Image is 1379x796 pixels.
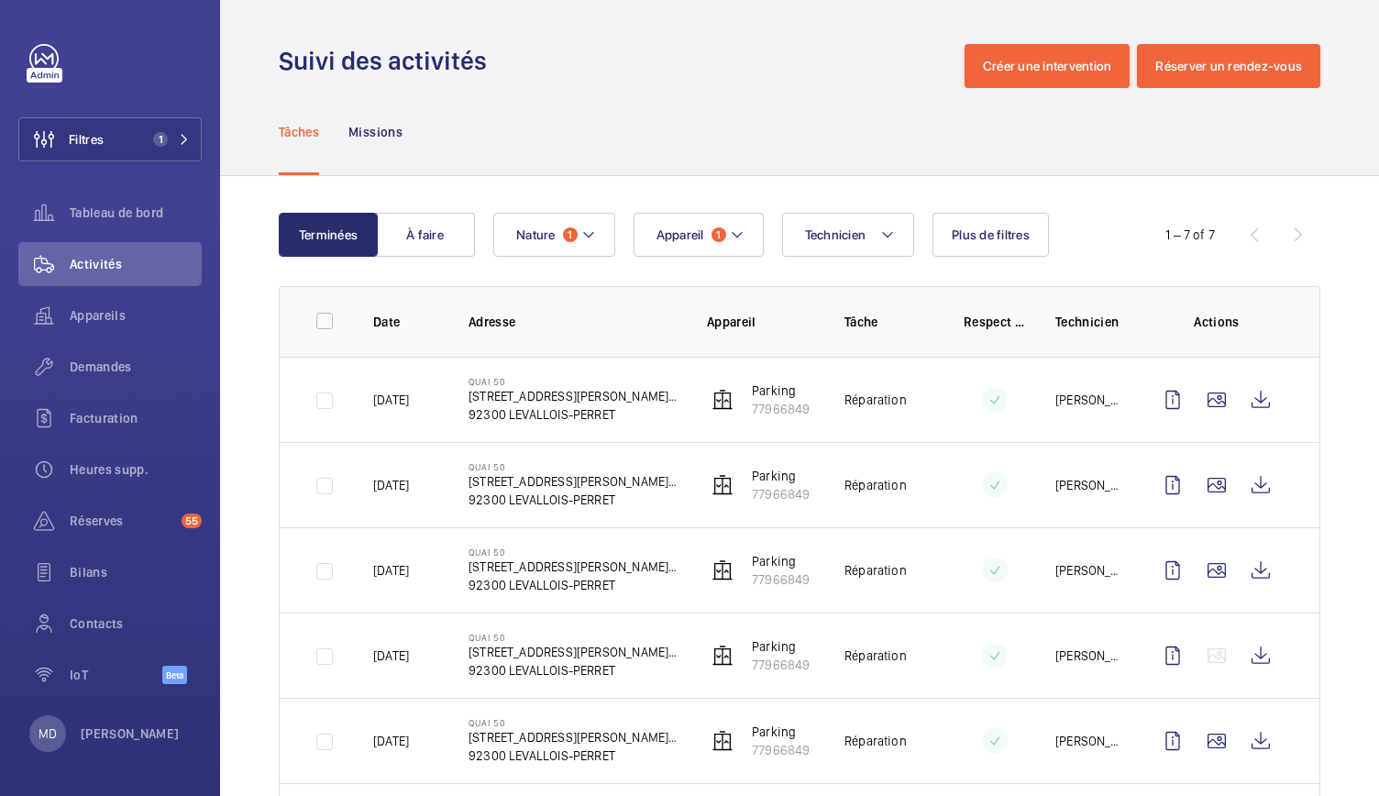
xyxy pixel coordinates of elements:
[1055,313,1121,331] p: Technicien
[1055,391,1121,409] p: [PERSON_NAME]
[70,614,202,633] span: Contacts
[469,632,678,643] p: QUAI 50
[18,117,202,161] button: Filtres1
[469,491,678,509] p: 92300 LEVALLOIS-PERRET
[752,570,810,589] p: 77966849
[1055,476,1121,494] p: [PERSON_NAME]
[493,213,615,257] button: Nature1
[752,552,810,570] p: Parking
[469,661,678,680] p: 92300 LEVALLOIS-PERRET
[1137,44,1320,88] button: Réserver un rendez-vous
[376,213,475,257] button: À faire
[39,724,57,743] p: MD
[469,461,678,472] p: QUAI 50
[844,391,907,409] p: Réparation
[373,561,409,580] p: [DATE]
[952,227,1030,242] span: Plus de filtres
[469,547,678,558] p: QUAI 50
[70,409,202,427] span: Facturation
[469,313,678,331] p: Adresse
[712,227,726,242] span: 1
[656,227,704,242] span: Appareil
[1165,226,1215,244] div: 1 – 7 of 7
[373,313,439,331] p: Date
[563,227,578,242] span: 1
[70,460,202,479] span: Heures supp.
[373,732,409,750] p: [DATE]
[70,255,202,273] span: Activités
[469,558,678,576] p: [STREET_ADDRESS][PERSON_NAME][DATE]
[1055,732,1121,750] p: [PERSON_NAME]
[469,376,678,387] p: QUAI 50
[70,563,202,581] span: Bilans
[1055,647,1121,665] p: [PERSON_NAME]
[712,559,734,581] img: elevator.svg
[752,637,810,656] p: Parking
[782,213,915,257] button: Technicien
[752,723,810,741] p: Parking
[469,717,678,728] p: QUAI 50
[1151,313,1283,331] p: Actions
[712,474,734,496] img: elevator.svg
[279,213,378,257] button: Terminées
[279,123,319,141] p: Tâches
[844,647,907,665] p: Réparation
[752,485,810,503] p: 77966849
[348,123,403,141] p: Missions
[707,313,815,331] p: Appareil
[752,400,810,418] p: 77966849
[752,467,810,485] p: Parking
[373,647,409,665] p: [DATE]
[712,730,734,752] img: elevator.svg
[805,227,866,242] span: Technicien
[844,561,907,580] p: Réparation
[70,306,202,325] span: Appareils
[964,313,1026,331] p: Respect délai
[70,512,174,530] span: Réserves
[965,44,1131,88] button: Créer une intervention
[182,514,202,528] span: 55
[279,44,498,78] h1: Suivi des activités
[81,724,180,743] p: [PERSON_NAME]
[844,476,907,494] p: Réparation
[752,741,810,759] p: 77966849
[469,728,678,746] p: [STREET_ADDRESS][PERSON_NAME][DATE]
[634,213,764,257] button: Appareil1
[932,213,1049,257] button: Plus de filtres
[469,576,678,594] p: 92300 LEVALLOIS-PERRET
[712,389,734,411] img: elevator.svg
[469,387,678,405] p: [STREET_ADDRESS][PERSON_NAME][DATE]
[70,204,202,222] span: Tableau de bord
[162,666,187,684] span: Beta
[844,313,934,331] p: Tâche
[469,405,678,424] p: 92300 LEVALLOIS-PERRET
[70,666,162,684] span: IoT
[153,132,168,147] span: 1
[516,227,556,242] span: Nature
[469,746,678,765] p: 92300 LEVALLOIS-PERRET
[469,643,678,661] p: [STREET_ADDRESS][PERSON_NAME][DATE]
[70,358,202,376] span: Demandes
[712,645,734,667] img: elevator.svg
[373,476,409,494] p: [DATE]
[752,656,810,674] p: 77966849
[1055,561,1121,580] p: [PERSON_NAME]
[373,391,409,409] p: [DATE]
[69,130,104,149] span: Filtres
[844,732,907,750] p: Réparation
[469,472,678,491] p: [STREET_ADDRESS][PERSON_NAME][DATE]
[752,381,810,400] p: Parking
